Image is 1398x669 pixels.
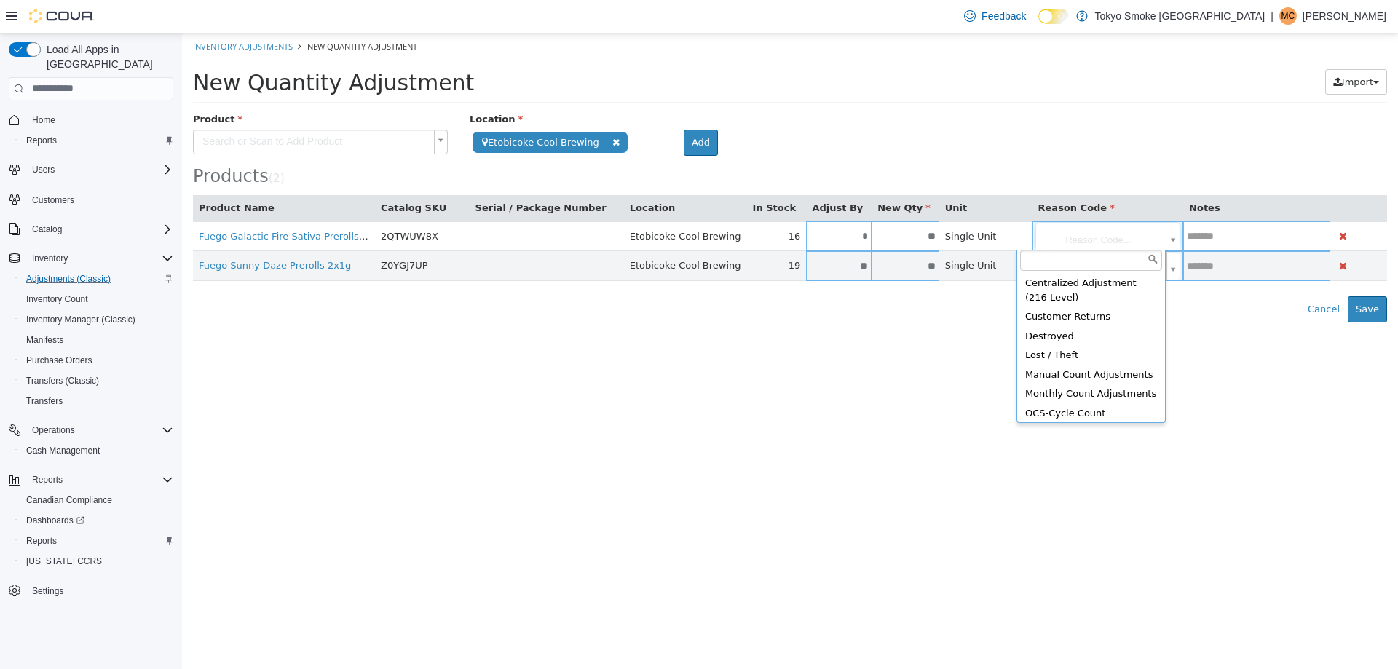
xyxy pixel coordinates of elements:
span: Cash Management [26,445,100,456]
button: Inventory Manager (Classic) [15,309,179,330]
button: Customers [3,189,179,210]
button: Purchase Orders [15,350,179,371]
span: Cash Management [20,442,173,459]
span: Settings [32,585,63,597]
button: Users [3,159,179,180]
a: Dashboards [20,512,90,529]
span: Manifests [20,331,173,349]
span: Adjustments (Classic) [20,270,173,288]
a: Adjustments (Classic) [20,270,116,288]
button: Inventory Count [15,289,179,309]
div: OCS-Cycle Count [838,371,980,390]
span: Transfers [26,395,63,407]
p: | [1271,7,1273,25]
a: Reports [20,532,63,550]
span: Inventory [32,253,68,264]
a: Inventory Manager (Classic) [20,311,141,328]
span: Reports [26,471,173,488]
button: Operations [26,421,81,439]
span: Settings [26,582,173,600]
span: Dashboards [26,515,84,526]
span: Catalog [32,223,62,235]
span: Catalog [26,221,173,238]
a: Feedback [958,1,1032,31]
button: Home [3,109,179,130]
a: [US_STATE] CCRS [20,553,108,570]
span: Inventory Count [26,293,88,305]
button: Reports [15,130,179,151]
span: Inventory Manager (Classic) [26,314,135,325]
button: Settings [3,580,179,601]
span: Users [26,161,173,178]
span: Dashboards [20,512,173,529]
button: Cash Management [15,440,179,461]
span: Customers [26,190,173,208]
a: Canadian Compliance [20,491,118,509]
div: Lost / Theft [838,312,980,332]
button: [US_STATE] CCRS [15,551,179,571]
button: Manifests [15,330,179,350]
a: Manifests [20,331,69,349]
a: Purchase Orders [20,352,98,369]
div: Mitchell Catalano [1279,7,1297,25]
button: Users [26,161,60,178]
button: Catalog [26,221,68,238]
span: Inventory [26,250,173,267]
a: Home [26,111,61,129]
button: Reports [3,470,179,490]
a: Transfers [20,392,68,410]
button: Transfers (Classic) [15,371,179,391]
span: Canadian Compliance [20,491,173,509]
span: Washington CCRS [20,553,173,570]
span: Purchase Orders [26,355,92,366]
span: Manifests [26,334,63,346]
div: Centralized Adjustment (216 Level) [838,240,980,274]
button: Transfers [15,391,179,411]
div: Customer Returns [838,274,980,293]
button: Operations [3,420,179,440]
div: Monthly Count Adjustments [838,351,980,371]
span: Reports [20,132,173,149]
span: Canadian Compliance [26,494,112,506]
button: Catalog [3,219,179,240]
a: Customers [26,191,80,209]
a: Cash Management [20,442,106,459]
nav: Complex example [9,103,173,639]
span: Reports [26,535,57,547]
span: Reports [32,474,63,486]
button: Canadian Compliance [15,490,179,510]
span: [US_STATE] CCRS [26,555,102,567]
a: Inventory Count [20,290,94,308]
span: Home [32,114,55,126]
p: Tokyo Smoke [GEOGRAPHIC_DATA] [1095,7,1265,25]
span: Customers [32,194,74,206]
img: Cova [29,9,95,23]
div: Manual Count Adjustments [838,332,980,352]
span: Transfers (Classic) [20,372,173,389]
span: Inventory Manager (Classic) [20,311,173,328]
span: Load All Apps in [GEOGRAPHIC_DATA] [41,42,173,71]
a: Dashboards [15,510,179,531]
span: Users [32,164,55,175]
button: Inventory [3,248,179,269]
span: Feedback [982,9,1026,23]
span: Dark Mode [1038,24,1039,25]
span: Purchase Orders [20,352,173,369]
span: Adjustments (Classic) [26,273,111,285]
span: Inventory Count [20,290,173,308]
span: Transfers (Classic) [26,375,99,387]
button: Inventory [26,250,74,267]
span: Transfers [20,392,173,410]
a: Reports [20,132,63,149]
span: Home [26,111,173,129]
a: Settings [26,582,69,600]
span: Operations [26,421,173,439]
button: Adjustments (Classic) [15,269,179,289]
span: Reports [26,135,57,146]
span: Operations [32,424,75,436]
span: MC [1281,7,1295,25]
input: Dark Mode [1038,9,1069,24]
span: Reports [20,532,173,550]
div: Destroyed [838,293,980,313]
p: [PERSON_NAME] [1303,7,1386,25]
